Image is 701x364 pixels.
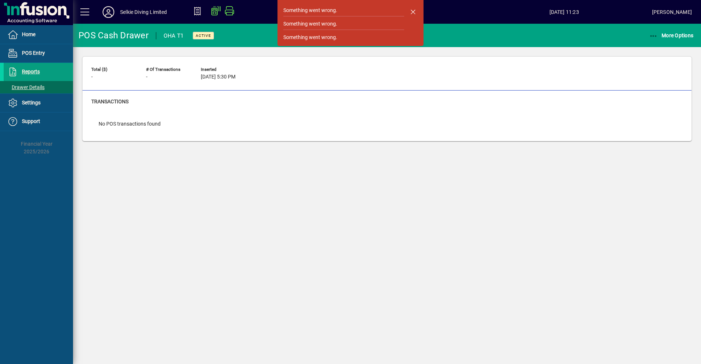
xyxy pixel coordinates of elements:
[91,74,93,80] span: -
[91,67,135,72] span: Total ($)
[283,34,337,41] div: Something went wrong.
[476,6,652,18] span: [DATE] 11:23
[91,113,168,135] div: No POS transactions found
[146,67,190,72] span: # of Transactions
[78,30,149,41] div: POS Cash Drawer
[649,32,694,38] span: More Options
[201,67,245,72] span: Inserted
[7,84,45,90] span: Drawer Details
[4,112,73,131] a: Support
[4,26,73,44] a: Home
[4,94,73,112] a: Settings
[22,50,45,56] span: POS Entry
[22,100,41,106] span: Settings
[22,69,40,74] span: Reports
[201,74,235,80] span: [DATE] 5:30 PM
[91,99,129,104] span: Transactions
[164,30,184,42] div: OHA T1
[22,118,40,124] span: Support
[97,5,120,19] button: Profile
[196,33,211,38] span: Active
[146,74,148,80] span: -
[22,31,35,37] span: Home
[120,6,167,18] div: Selkie Diving Limited
[647,29,696,42] button: More Options
[652,6,692,18] div: [PERSON_NAME]
[4,44,73,62] a: POS Entry
[283,20,337,28] div: Something went wrong.
[4,81,73,93] a: Drawer Details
